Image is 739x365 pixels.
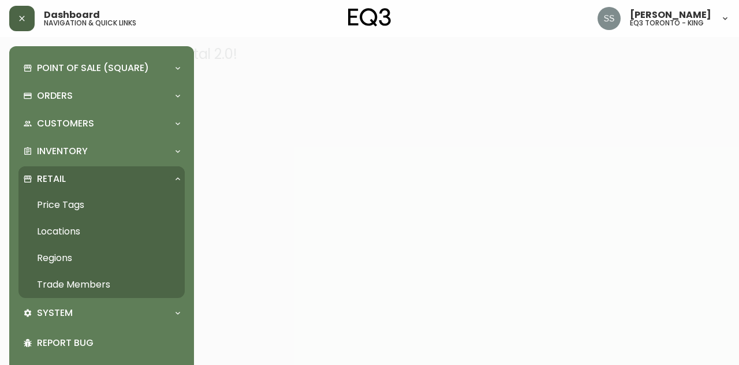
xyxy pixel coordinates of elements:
[18,139,185,164] div: Inventory
[37,90,73,102] p: Orders
[18,300,185,326] div: System
[44,10,100,20] span: Dashboard
[18,166,185,192] div: Retail
[18,245,185,271] a: Regions
[37,173,66,185] p: Retail
[44,20,136,27] h5: navigation & quick links
[18,271,185,298] a: Trade Members
[37,117,94,130] p: Customers
[18,111,185,136] div: Customers
[598,7,621,30] img: f1b6f2cda6f3b51f95337c5892ce6799
[630,20,704,27] h5: eq3 toronto - king
[18,218,185,245] a: Locations
[18,55,185,81] div: Point of Sale (Square)
[348,8,391,27] img: logo
[630,10,711,20] span: [PERSON_NAME]
[37,145,88,158] p: Inventory
[37,307,73,319] p: System
[37,337,180,349] p: Report Bug
[37,62,149,75] p: Point of Sale (Square)
[18,328,185,358] div: Report Bug
[18,83,185,109] div: Orders
[18,192,185,218] a: Price Tags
